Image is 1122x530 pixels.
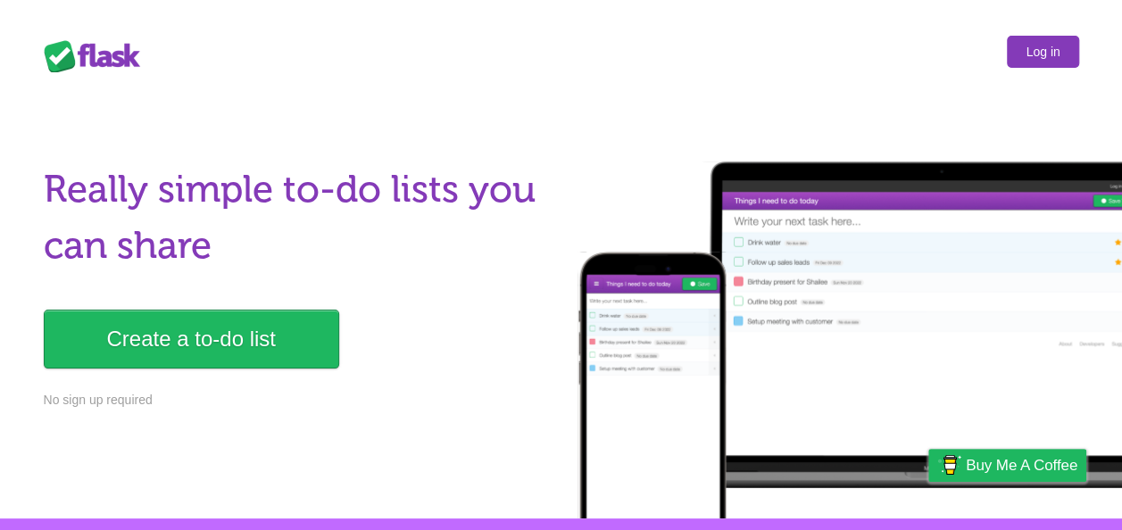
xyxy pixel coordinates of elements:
a: Create a to-do list [44,310,339,369]
a: Buy me a coffee [928,449,1086,482]
div: Flask Lists [44,40,151,72]
h1: Really simple to-do lists you can share [44,161,551,274]
a: Log in [1007,36,1078,68]
p: No sign up required [44,391,551,410]
span: Buy me a coffee [966,450,1077,481]
img: Buy me a coffee [937,450,961,480]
